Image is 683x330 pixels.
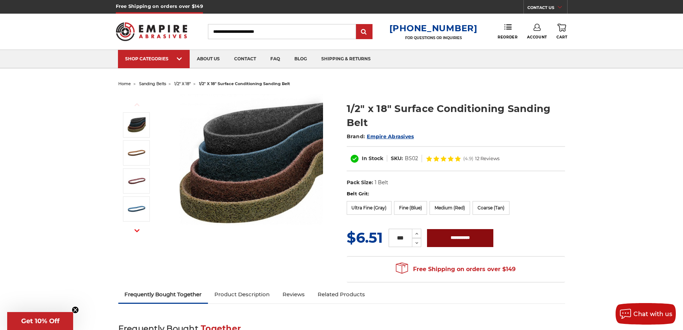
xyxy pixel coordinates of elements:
[311,287,371,302] a: Related Products
[616,303,676,325] button: Chat with us
[347,190,565,197] label: Belt Grit:
[475,156,499,161] span: 12 Reviews
[128,116,146,134] img: Surface Conditioning Sanding Belts
[128,223,146,238] button: Next
[347,229,383,246] span: $6.51
[389,23,478,33] a: [PHONE_NUMBER]
[314,50,378,68] a: shipping & returns
[527,35,547,39] span: Account
[347,133,365,140] span: Brand:
[556,24,567,39] a: Cart
[389,36,478,40] p: FOR QUESTIONS OR INQUIRIES
[139,81,166,86] a: sanding belts
[527,4,567,14] a: CONTACT US
[118,81,131,86] a: home
[199,81,290,86] span: 1/2" x 18" surface conditioning sanding belt
[375,179,388,186] dd: 1 Belt
[556,35,567,39] span: Cart
[21,317,60,325] span: Get 10% Off
[362,155,383,162] span: In Stock
[128,172,146,190] img: 1/2"x18" Medium Surface Conditioning Belt
[128,97,146,112] button: Previous
[227,50,263,68] a: contact
[498,35,517,39] span: Reorder
[128,200,146,218] img: 1/2"x18" Fine Surface Conditioning Belt
[405,155,418,162] dd: BS02
[118,287,208,302] a: Frequently Bought Together
[276,287,311,302] a: Reviews
[208,287,276,302] a: Product Description
[463,156,473,161] span: (4.9)
[634,311,672,317] span: Chat with us
[347,179,373,186] dt: Pack Size:
[357,25,371,39] input: Submit
[190,50,227,68] a: about us
[180,94,323,237] img: Surface Conditioning Sanding Belts
[7,312,73,330] div: Get 10% OffClose teaser
[347,102,565,130] h1: 1/2" x 18" Surface Conditioning Sanding Belt
[72,306,79,313] button: Close teaser
[174,81,191,86] a: 1/2" x 18"
[116,18,188,46] img: Empire Abrasives
[367,133,414,140] a: Empire Abrasives
[391,155,403,162] dt: SKU:
[128,144,146,162] img: 1/2"x18" Coarse Surface Conditioning Belt
[125,56,182,61] div: SHOP CATEGORIES
[263,50,287,68] a: faq
[287,50,314,68] a: blog
[396,262,516,276] span: Free Shipping on orders over $149
[498,24,517,39] a: Reorder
